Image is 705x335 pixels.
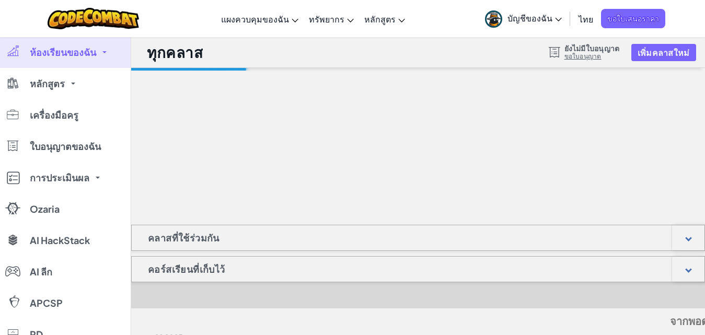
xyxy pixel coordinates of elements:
span: เครื่องมือครู [30,110,78,120]
a: หลักสูตร [359,5,410,33]
span: ยังไม่มีใบอนุญาต [564,44,620,52]
span: AI HackStack [30,236,90,245]
h1: ทุกคลาส [147,42,203,62]
img: CodeCombat logo [48,8,139,29]
a: ขอใบอนุญาต [564,52,620,61]
h1: คอร์สเรียนที่เก็บไว้ [132,256,241,282]
a: บัญชีของฉัน [480,2,567,35]
a: ไทย [573,5,598,33]
span: หลักสูตร [30,79,65,88]
span: ทรัพยากร [309,14,344,25]
button: เพิ่มคลาสใหม่ [631,44,696,61]
a: แผงควบคุมของฉัน [216,5,304,33]
span: บัญชีของฉัน [507,13,562,24]
a: ขอใบเสนอราคา [601,9,665,28]
span: Ozaria [30,204,60,214]
h1: คลาสที่ใช้ร่วมกัน [132,225,236,251]
a: ทรัพยากร [304,5,359,33]
span: หลักสูตร [364,14,396,25]
span: แผงควบคุมของฉัน [221,14,289,25]
span: การประเมินผล [30,173,89,182]
img: avatar [485,10,502,28]
span: AI ลีก [30,267,52,276]
span: ห้องเรียนของฉัน [30,48,96,57]
span: ใบอนุญาตของฉัน [30,142,101,151]
span: ไทย [579,14,593,25]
